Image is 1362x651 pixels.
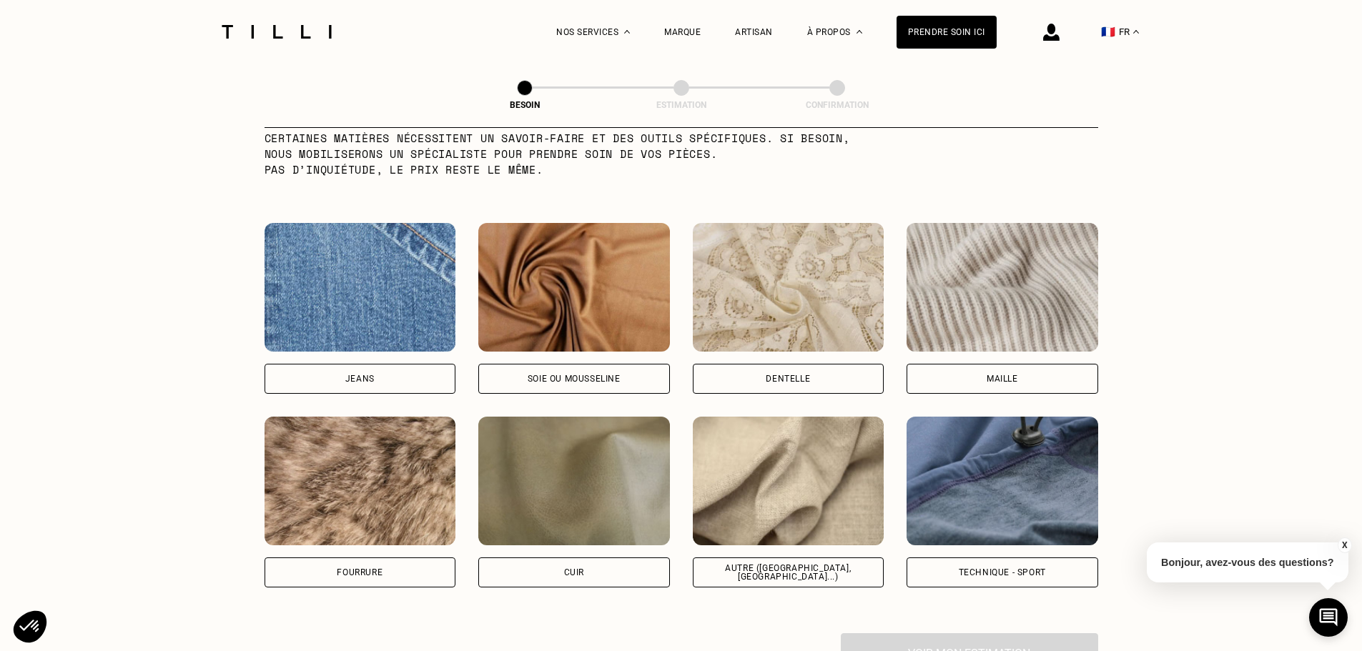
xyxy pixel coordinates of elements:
[1043,24,1060,41] img: icône connexion
[564,568,584,577] div: Cuir
[345,374,375,383] div: Jeans
[528,374,621,383] div: Soie ou mousseline
[693,223,884,352] img: Tilli retouche vos vêtements en Dentelle
[1147,542,1348,582] p: Bonjour, avez-vous des questions?
[624,30,630,34] img: Menu déroulant
[610,100,753,110] div: Estimation
[265,223,456,352] img: Tilli retouche vos vêtements en Jeans
[265,130,880,177] p: Certaines matières nécessitent un savoir-faire et des outils spécifiques. Si besoin, nous mobilis...
[1133,30,1139,34] img: menu déroulant
[897,16,997,49] a: Prendre soin ici
[664,27,701,37] a: Marque
[907,417,1098,545] img: Tilli retouche vos vêtements en Technique - Sport
[766,374,810,383] div: Dentelle
[453,100,596,110] div: Besoin
[478,223,670,352] img: Tilli retouche vos vêtements en Soie ou mousseline
[766,100,909,110] div: Confirmation
[735,27,773,37] a: Artisan
[1337,537,1351,553] button: X
[265,417,456,545] img: Tilli retouche vos vêtements en Fourrure
[959,568,1046,577] div: Technique - Sport
[217,25,337,39] img: Logo du service de couturière Tilli
[478,417,670,545] img: Tilli retouche vos vêtements en Cuir
[857,30,862,34] img: Menu déroulant à propos
[337,568,383,577] div: Fourrure
[987,374,1018,383] div: Maille
[705,564,872,581] div: Autre ([GEOGRAPHIC_DATA], [GEOGRAPHIC_DATA]...)
[693,417,884,545] img: Tilli retouche vos vêtements en Autre (coton, jersey...)
[907,223,1098,352] img: Tilli retouche vos vêtements en Maille
[1101,25,1115,39] span: 🇫🇷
